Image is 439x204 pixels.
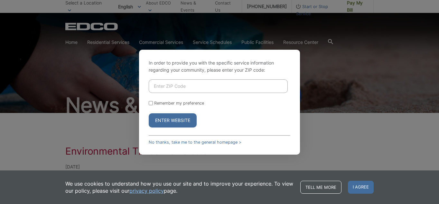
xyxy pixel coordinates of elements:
span: I agree [348,181,374,194]
button: Enter Website [149,113,197,127]
label: Remember my preference [154,101,204,106]
p: We use cookies to understand how you use our site and to improve your experience. To view our pol... [65,180,294,194]
input: Enter ZIP Code [149,79,288,93]
a: No thanks, take me to the general homepage > [149,140,241,145]
a: Tell me more [300,181,341,194]
p: In order to provide you with the specific service information regarding your community, please en... [149,59,290,74]
a: privacy policy [129,187,164,194]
